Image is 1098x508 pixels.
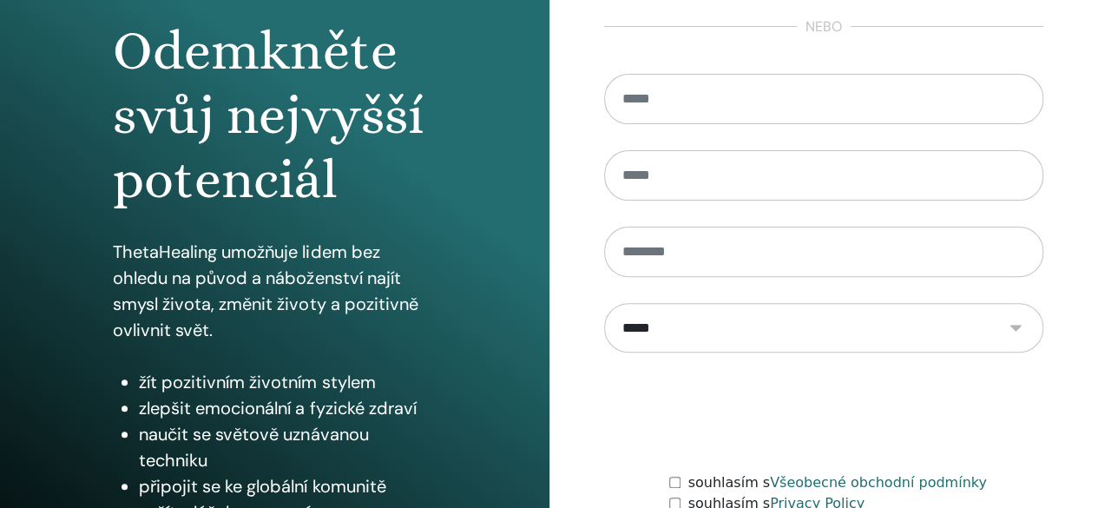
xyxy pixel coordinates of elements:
iframe: reCAPTCHA [692,379,956,446]
label: souhlasím s [687,472,986,493]
li: žít pozitivním životním stylem [139,369,436,395]
a: Všeobecné obchodní podmínky [770,474,987,491]
span: nebo [797,16,851,37]
li: zlepšit emocionální a fyzické zdraví [139,395,436,421]
p: ThetaHealing umožňuje lidem bez ohledu na původ a náboženství najít smysl života, změnit životy a... [113,239,436,343]
li: naučit se světově uznávanou techniku [139,421,436,473]
h1: Odemkněte svůj nejvyšší potenciál [113,19,436,213]
li: připojit se ke globální komunitě [139,473,436,499]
